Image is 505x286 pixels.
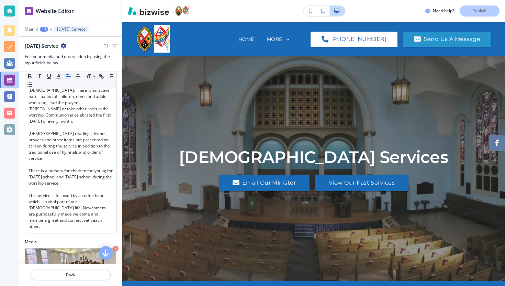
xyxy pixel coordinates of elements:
[10,207,127,219] div: Google Tag Manager Guide
[54,26,89,32] button: [DATE] Service
[36,7,74,15] h2: Website Editor
[15,232,31,236] span: Home
[266,33,300,44] div: MORE
[40,27,48,32] button: +3
[92,214,137,242] button: Help
[46,214,91,242] button: Messages
[7,92,131,129] div: Recent messageProfile image for SupportBadly broke the editor lol I'll take a look again [DATE]. ...
[175,5,189,16] img: Your Logo
[14,168,56,175] span: Search for help
[14,49,124,72] p: Hi [PERSON_NAME] 👋
[315,175,408,191] button: View Our Past Services
[14,138,115,145] div: Send us a message
[31,272,110,278] p: Back
[238,36,254,43] p: Home
[179,146,448,168] p: [DEMOGRAPHIC_DATA] Services
[14,184,115,191] div: Connect Bizwise Email to Gmail
[29,69,113,124] p: [DATE] service takes place at 10:30 a.m. Sermons are based on the lectionary and reveal a loving,...
[118,11,131,23] div: Close
[136,25,205,53] img: Saint Luke's United Church
[31,115,48,123] div: Bizwise
[14,72,124,84] p: How can we help?
[14,145,115,152] div: We'll be back online [DATE]
[489,135,505,151] a: Social media link to facebook account
[109,232,120,236] span: Help
[14,209,115,217] div: Google Tag Manager Guide
[433,8,454,14] h3: Need help?
[50,115,69,123] div: • [DATE]
[10,165,127,178] button: Search for help
[29,131,113,162] p: [DEMOGRAPHIC_DATA] readings, hymns, prayers and other items are presented on screen during the se...
[128,7,169,15] img: Bizwise Logo
[25,7,33,15] img: editor icon
[57,27,86,32] p: [DATE] Service
[25,42,58,49] h2: [DATE] Service
[25,27,34,32] button: Main
[25,54,116,66] h3: Edit your media and text section by using the input fields below
[10,181,127,194] div: Connect Bizwise Email to Gmail
[14,98,123,106] div: Recent message
[29,168,113,186] p: There is a nursery for children too young for [DATE] school and [DATE] school during the worship ...
[267,37,282,42] p: MORE
[14,109,28,122] div: Profile image for Support
[30,269,111,280] button: Back
[10,194,127,207] div: DropInBlog Guide
[25,239,116,245] h2: Media
[14,197,115,204] div: DropInBlog Guide
[7,103,130,128] div: Profile image for SupportBadly broke the editor lol I'll take a look again [DATE]. First time I g...
[219,175,310,191] a: Email Our Minister
[14,11,27,25] div: Profile image for Support
[403,32,491,47] a: Send Us A Message
[57,232,81,236] span: Messages
[29,192,113,230] p: The service is followed by a coffee hour which is a vital part of our [DEMOGRAPHIC_DATA] life. Ne...
[7,132,131,158] div: Send us a messageWe'll be back online [DATE]
[311,32,397,47] a: [PHONE_NUMBER]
